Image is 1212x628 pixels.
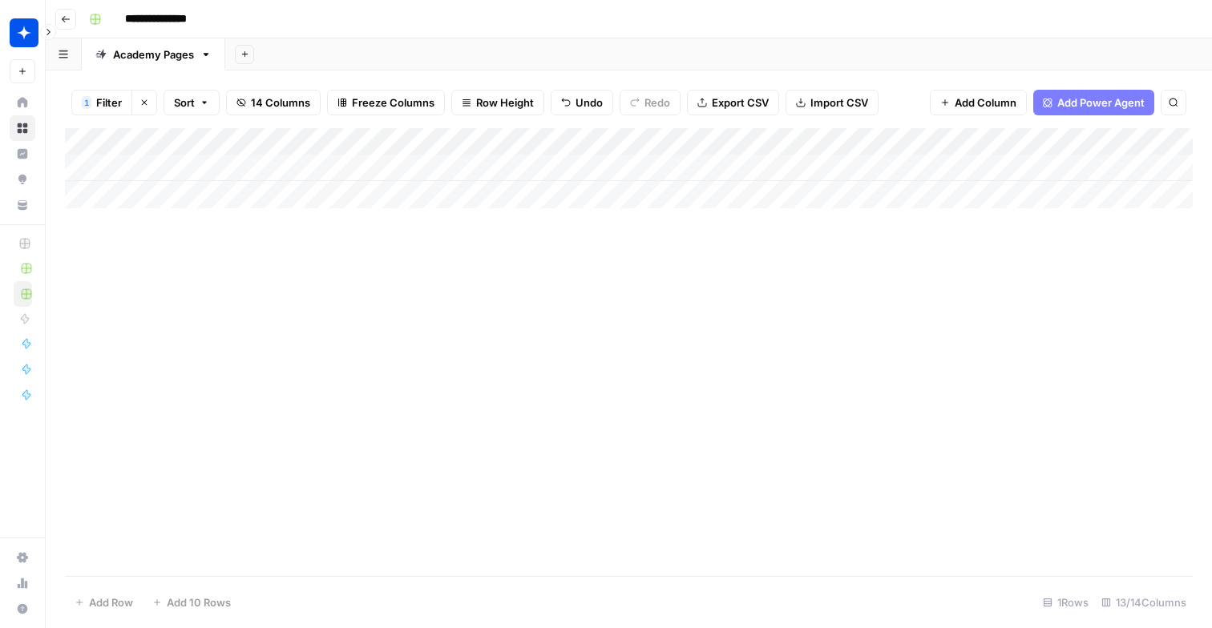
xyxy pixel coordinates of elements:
button: Freeze Columns [327,90,445,115]
a: Usage [10,570,35,596]
span: Undo [576,95,603,111]
button: Undo [551,90,613,115]
a: Insights [10,141,35,167]
div: 13/14 Columns [1095,590,1193,615]
span: Filter [96,95,122,111]
span: Row Height [476,95,534,111]
button: Row Height [451,90,544,115]
span: 1 [84,96,89,109]
span: 14 Columns [251,95,310,111]
span: Freeze Columns [352,95,434,111]
button: Workspace: Wiz [10,13,35,53]
a: Home [10,90,35,115]
a: Opportunities [10,167,35,192]
button: Add 10 Rows [143,590,240,615]
button: Add Power Agent [1033,90,1154,115]
button: Export CSV [687,90,779,115]
span: Add 10 Rows [167,594,231,610]
a: Browse [10,115,35,141]
button: 1Filter [71,90,131,115]
span: Redo [644,95,670,111]
a: Settings [10,545,35,570]
button: Add Row [65,590,143,615]
button: Help + Support [10,596,35,622]
a: Your Data [10,192,35,218]
button: 14 Columns [226,90,321,115]
button: Add Column [930,90,1027,115]
button: Redo [620,90,681,115]
div: 1 [82,96,91,109]
div: Academy Pages [113,46,194,62]
img: Wiz Logo [10,18,38,47]
button: Import CSV [786,90,879,115]
span: Add Power Agent [1057,95,1145,111]
span: Add Row [89,594,133,610]
span: Add Column [955,95,1016,111]
span: Sort [174,95,195,111]
span: Import CSV [810,95,868,111]
button: Sort [164,90,220,115]
span: Export CSV [712,95,769,111]
div: 1 Rows [1036,590,1095,615]
a: Academy Pages [82,38,225,70]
